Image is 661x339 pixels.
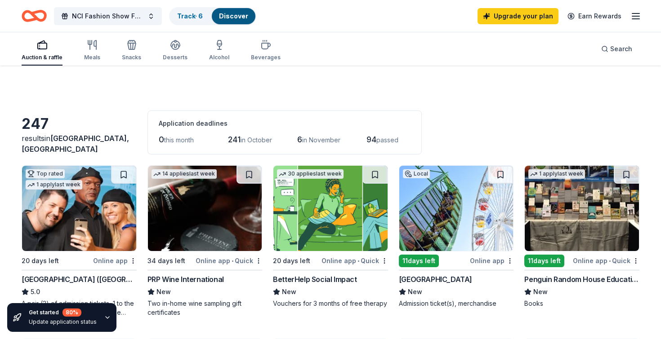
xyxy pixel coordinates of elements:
[524,299,639,308] div: Books
[524,274,639,285] div: Penguin Random House Education
[148,166,262,251] img: Image for PRP Wine International
[177,12,203,20] a: Track· 6
[609,257,611,264] span: •
[26,180,82,189] div: 1 apply last week
[408,286,422,297] span: New
[376,136,398,144] span: passed
[322,255,388,266] div: Online app Quick
[219,12,248,20] a: Discover
[573,255,639,266] div: Online app Quick
[357,257,359,264] span: •
[159,118,411,129] div: Application deadlines
[594,40,639,58] button: Search
[399,299,514,308] div: Admission ticket(s), merchandise
[152,169,217,179] div: 14 applies last week
[54,7,162,25] button: NCl Fashion Show Fundraiser
[399,255,439,267] div: 11 days left
[72,11,144,22] span: NCl Fashion Show Fundraiser
[399,165,514,308] a: Image for Pacific ParkLocal11days leftOnline app[GEOGRAPHIC_DATA]NewAdmission ticket(s), merchandise
[63,308,81,317] div: 80 %
[22,54,63,61] div: Auction & raffle
[562,8,627,24] a: Earn Rewards
[22,115,137,133] div: 247
[282,286,296,297] span: New
[29,318,97,326] div: Update application status
[273,274,357,285] div: BetterHelp Social Impact
[22,274,137,285] div: [GEOGRAPHIC_DATA] ([GEOGRAPHIC_DATA])
[122,36,141,66] button: Snacks
[478,8,558,24] a: Upgrade your plan
[533,286,548,297] span: New
[251,36,281,66] button: Beverages
[84,36,100,66] button: Meals
[251,54,281,61] div: Beverages
[277,169,344,179] div: 30 applies last week
[528,169,585,179] div: 1 apply last week
[93,255,137,266] div: Online app
[228,135,241,144] span: 241
[22,36,63,66] button: Auction & raffle
[273,165,388,308] a: Image for BetterHelp Social Impact30 applieslast week20 days leftOnline app•QuickBetterHelp Socia...
[22,134,129,154] span: [GEOGRAPHIC_DATA], [GEOGRAPHIC_DATA]
[399,166,514,251] img: Image for Pacific Park
[273,255,310,266] div: 20 days left
[169,7,256,25] button: Track· 6Discover
[22,166,136,251] img: Image for Hollywood Wax Museum (Hollywood)
[122,54,141,61] div: Snacks
[366,135,376,144] span: 94
[147,274,224,285] div: PRP Wine International
[164,136,194,144] span: this month
[403,169,430,178] div: Local
[156,286,171,297] span: New
[196,255,262,266] div: Online app Quick
[273,299,388,308] div: Vouchers for 3 months of free therapy
[232,257,233,264] span: •
[26,169,65,178] div: Top rated
[209,36,229,66] button: Alcohol
[22,165,137,317] a: Image for Hollywood Wax Museum (Hollywood)Top rated1 applylast week20 days leftOnline app[GEOGRAP...
[159,135,164,144] span: 0
[297,135,302,144] span: 6
[273,166,388,251] img: Image for BetterHelp Social Impact
[22,134,129,154] span: in
[22,5,47,26] a: Home
[31,286,40,297] span: 5.0
[22,133,137,154] div: results
[147,165,263,317] a: Image for PRP Wine International14 applieslast week34 days leftOnline app•QuickPRP Wine Internati...
[470,255,514,266] div: Online app
[209,54,229,61] div: Alcohol
[399,274,472,285] div: [GEOGRAPHIC_DATA]
[163,54,188,61] div: Desserts
[22,255,59,266] div: 20 days left
[302,136,340,144] span: in November
[241,136,272,144] span: in October
[524,165,639,308] a: Image for Penguin Random House Education1 applylast week11days leftOnline app•QuickPenguin Random...
[147,255,185,266] div: 34 days left
[610,44,632,54] span: Search
[163,36,188,66] button: Desserts
[524,255,564,267] div: 11 days left
[29,308,97,317] div: Get started
[147,299,263,317] div: Two in-home wine sampling gift certificates
[525,166,639,251] img: Image for Penguin Random House Education
[84,54,100,61] div: Meals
